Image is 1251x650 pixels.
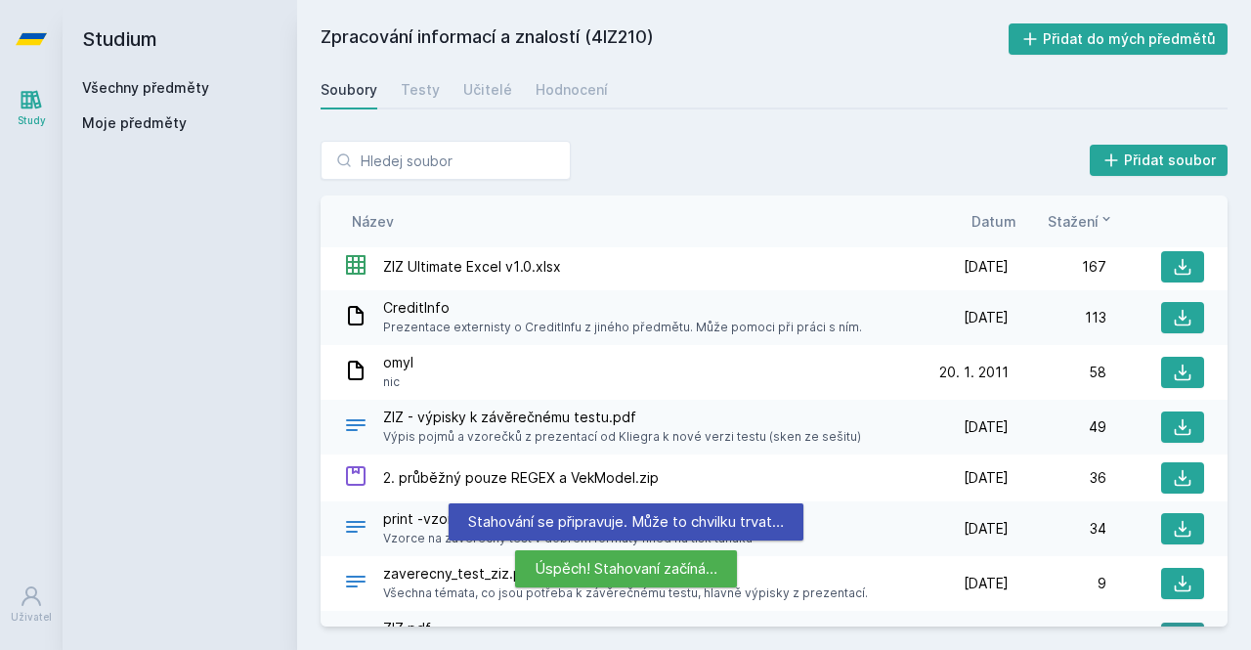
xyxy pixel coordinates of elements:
[383,584,868,603] span: Všechna témata, co jsou potřeba k závěrečnému testu, hlavně výpisky z prezentací.
[964,468,1009,488] span: [DATE]
[1048,211,1114,232] button: Stažení
[344,253,367,282] div: XLSX
[383,529,753,548] span: Vzorce na závěrečný test v dobrém formáty hned na tisk taháku
[1009,417,1106,437] div: 49
[82,79,209,96] a: Všechny předměty
[383,318,862,337] span: Prezentace externisty o CreditInfu z jiného předmětu. Může pomoci při práci s ním.
[1090,145,1229,176] button: Přidat soubor
[1009,23,1229,55] button: Přidat do mých předmětů
[344,464,367,493] div: ZIP
[1009,519,1106,539] div: 34
[1009,257,1106,277] div: 167
[536,70,608,109] a: Hodnocení
[1009,363,1106,382] div: 58
[964,574,1009,593] span: [DATE]
[964,417,1009,437] span: [DATE]
[515,550,737,587] div: Úspěch! Stahovaní začíná…
[401,70,440,109] a: Testy
[82,113,187,133] span: Moje předměty
[383,257,561,277] span: ZIZ Ultimate Excel v1.0.xlsx
[971,211,1016,232] button: Datum
[1009,468,1106,488] div: 36
[383,408,861,427] span: ZIZ - výpisky k závěrečnému testu.pdf
[1009,308,1106,327] div: 113
[383,372,413,392] span: nic
[449,503,803,541] div: Stahování se připravuje. Může to chvilku trvat…
[939,363,1009,382] span: 20. 1. 2011
[344,515,367,543] div: DOCX
[383,353,413,372] span: omyl
[344,413,367,442] div: PDF
[401,80,440,100] div: Testy
[463,80,512,100] div: Učitelé
[383,427,861,447] span: Výpis pojmů a vzorečků z prezentací od Kliegra k nové verzi testu (sken ze sešitu)
[321,23,1009,55] h2: Zpracování informací a znalostí (4IZ210)
[964,257,1009,277] span: [DATE]
[964,308,1009,327] span: [DATE]
[344,570,367,598] div: PDF
[11,610,52,625] div: Uživatel
[383,619,755,638] span: ZIZ.pdf
[1048,211,1099,232] span: Stažení
[383,468,659,488] span: 2. průběžný pouze REGEX a VekModel.zip
[18,113,46,128] div: Study
[4,575,59,634] a: Uživatel
[383,298,862,318] span: CreditInfo
[383,564,868,584] span: zaverecny_test_ziz.pdf
[321,141,571,180] input: Hledej soubor
[352,211,394,232] button: Název
[463,70,512,109] a: Učitelé
[4,78,59,138] a: Study
[321,80,377,100] div: Soubory
[321,70,377,109] a: Soubory
[964,519,1009,539] span: [DATE]
[1009,574,1106,593] div: 9
[383,509,753,529] span: print -vzorce-komplet-doc na tahak.docx
[536,80,608,100] div: Hodnocení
